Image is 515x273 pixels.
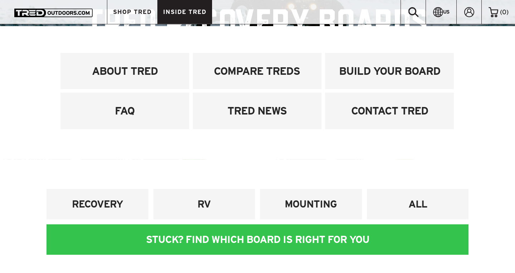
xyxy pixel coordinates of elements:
[193,93,322,129] a: TRED NEWS
[87,9,429,42] h1: TRED Recovery Boards
[265,198,357,211] h4: MOUNTING
[500,9,509,15] span: ( )
[325,93,454,129] a: CONTACT TRED
[502,9,506,15] span: 0
[153,189,255,219] a: RV
[367,189,469,219] a: ALL
[260,189,362,219] a: MOUNTING
[60,93,189,129] a: FAQ
[193,53,322,89] a: COMPARE TREDS
[325,53,454,89] a: BUILD YOUR BOARD
[52,198,143,211] h4: RECOVERY
[372,198,463,211] h4: ALL
[113,9,152,15] span: SHOP TRED
[46,224,469,255] div: STUCK? FIND WHICH BOARD IS RIGHT FOR YOU
[489,7,498,17] img: cart-icon
[163,9,206,15] span: INSIDE TRED
[46,189,148,219] a: RECOVERY
[60,53,189,89] a: ABOUT TRED
[159,198,250,211] h4: RV
[14,9,93,17] img: TRED Outdoors America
